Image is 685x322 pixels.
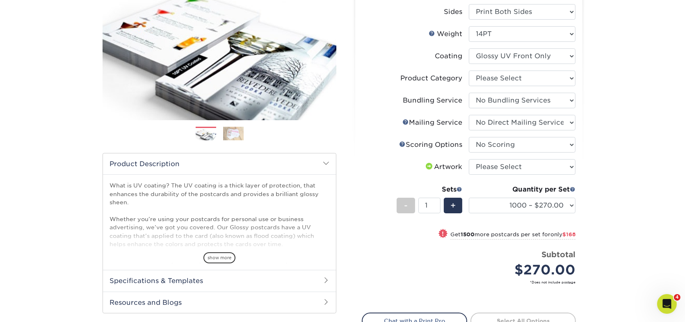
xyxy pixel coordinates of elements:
span: 4 [674,294,680,301]
div: Sides [444,7,462,17]
div: Bundling Service [403,96,462,105]
span: + [450,199,456,212]
div: Product Category [400,73,462,83]
h2: Product Description [103,153,336,174]
h2: Specifications & Templates [103,270,336,291]
span: ! [442,230,444,238]
span: only [550,231,575,238]
strong: Subtotal [541,250,575,259]
span: show more [203,252,235,263]
small: *Does not include postage [368,280,575,285]
div: Scoring Options [399,140,462,150]
small: Get more postcards per set for [450,231,575,240]
div: Weight [429,29,462,39]
img: Postcards 02 [223,127,244,141]
img: Postcards 01 [196,127,216,141]
strong: 1500 [461,231,475,238]
h2: Resources and Blogs [103,292,336,313]
div: $270.00 [475,260,575,280]
div: Coating [435,51,462,61]
div: Artwork [424,162,462,172]
p: What is UV coating? The UV coating is a thick layer of protection, that enhances the durability o... [110,181,329,307]
div: Quantity per Set [469,185,575,194]
div: Mailing Service [402,118,462,128]
span: - [404,199,408,212]
iframe: Intercom live chat [657,294,677,314]
span: $168 [562,231,575,238]
div: Sets [397,185,462,194]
